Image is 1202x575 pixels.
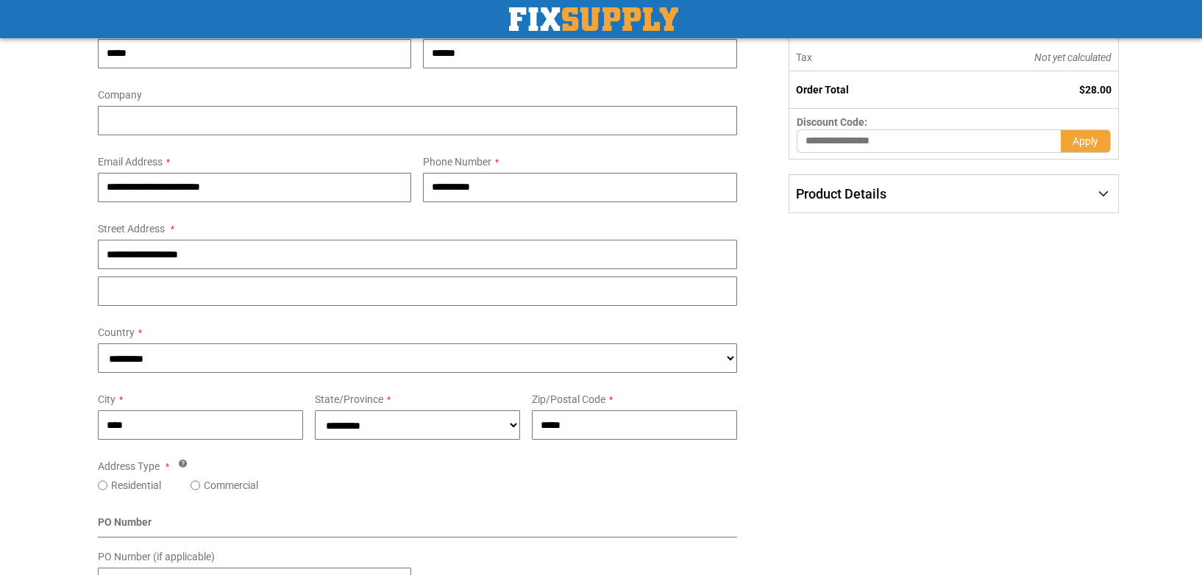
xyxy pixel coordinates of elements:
strong: Order Total [796,84,849,96]
span: Street Address [98,223,165,235]
span: Address Type [98,460,160,472]
span: Not yet calculated [1034,51,1112,63]
span: Phone Number [423,156,491,168]
span: PO Number (if applicable) [98,551,215,562]
span: State/Province [315,393,383,405]
span: Product Details [796,186,886,201]
span: Apply [1073,135,1098,147]
label: Commercial [204,478,258,493]
img: Fix Industrial Supply [509,7,678,31]
th: Tax [789,44,935,71]
span: Country [98,326,135,338]
div: PO Number [98,515,737,537]
a: store logo [509,7,678,31]
label: Residential [111,478,161,493]
button: Apply [1061,129,1111,153]
span: Discount Code: [797,116,867,128]
span: Email Address [98,156,163,168]
span: $28.00 [1079,84,1112,96]
span: City [98,393,115,405]
span: Zip/Postal Code [532,393,605,405]
span: Company [98,89,142,101]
